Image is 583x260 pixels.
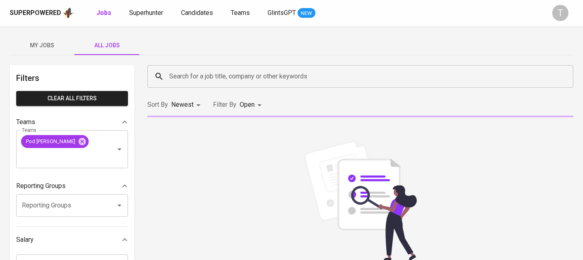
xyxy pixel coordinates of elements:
span: My Jobs [15,40,70,51]
div: Salary [16,232,128,248]
h6: Filters [16,72,128,85]
a: Teams [231,8,251,18]
span: Open [240,101,255,108]
div: Reporting Groups [16,178,128,194]
button: Open [114,200,125,211]
div: T [552,5,568,21]
span: Superhunter [129,9,163,17]
a: GlintsGPT NEW [268,8,315,18]
span: GlintsGPT [268,9,296,17]
span: All Jobs [79,40,134,51]
span: Teams [231,9,250,17]
p: Filter By [213,100,236,110]
a: Superhunter [129,8,165,18]
div: Pod [PERSON_NAME] [21,135,89,148]
span: Candidates [181,9,213,17]
img: app logo [63,7,74,19]
p: Reporting Groups [16,181,66,191]
div: Open [240,97,264,112]
b: Jobs [96,9,111,17]
a: Jobs [96,8,113,18]
span: Pod [PERSON_NAME] [21,137,80,145]
div: Teams [16,114,128,130]
button: Open [114,144,125,155]
a: Superpoweredapp logo [10,7,74,19]
div: Superpowered [10,8,61,18]
div: Newest [171,97,203,112]
span: Clear All filters [23,93,121,104]
p: Teams [16,117,35,127]
p: Newest [171,100,194,110]
p: Sort By [147,100,168,110]
p: Salary [16,235,34,245]
a: Candidates [181,8,215,18]
button: Clear All filters [16,91,128,106]
span: NEW [298,9,315,17]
